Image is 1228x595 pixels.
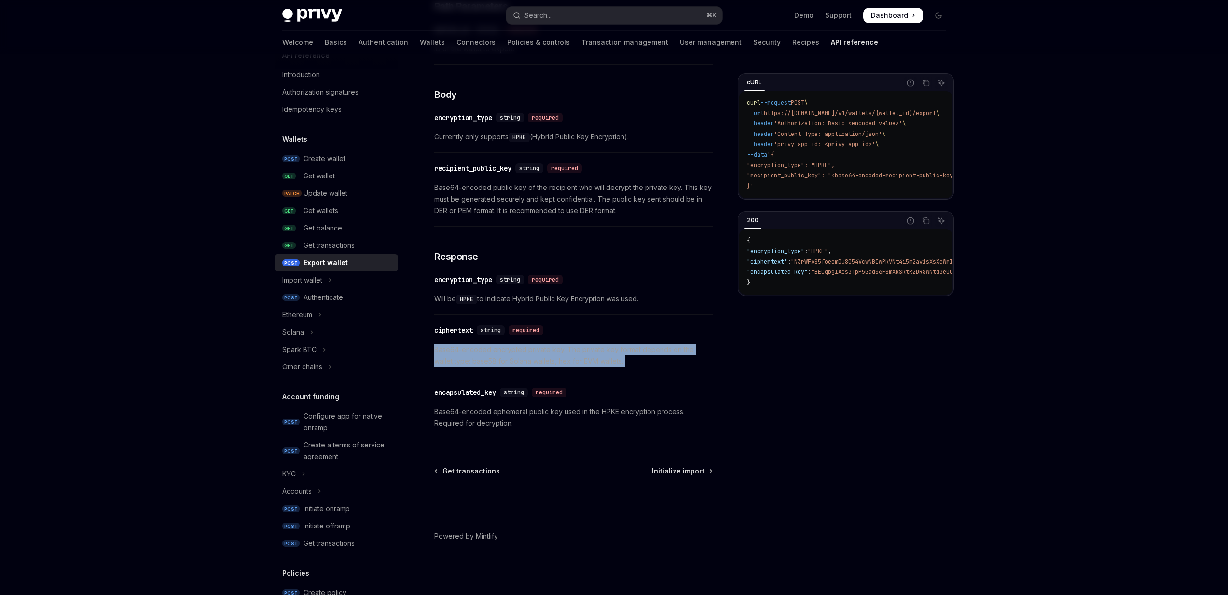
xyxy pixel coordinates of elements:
[282,31,313,54] a: Welcome
[831,31,878,54] a: API reference
[528,113,563,122] div: required
[304,292,343,303] div: Authenticate
[747,247,804,255] span: "encryption_type"
[275,101,398,118] a: Idempotency keys
[652,466,712,476] a: Initialize import
[804,99,808,107] span: \
[825,11,852,20] a: Support
[434,388,496,397] div: encapsulated_key
[791,258,1014,266] span: "N3rWFx85foeomDu8054VcwNBIwPkVNt4i5m2av1sXsXeWrIicVGwutFist12MmnI"
[282,309,312,321] div: Ethereum
[282,274,322,286] div: Import wallet
[435,466,500,476] a: Get transactions
[524,10,552,21] div: Search...
[532,388,566,397] div: required
[434,325,473,335] div: ciphertext
[828,247,831,255] span: ,
[904,215,917,227] button: Report incorrect code
[904,77,917,89] button: Report incorrect code
[275,341,398,358] button: Toggle Spark BTC section
[747,120,774,127] span: --header
[282,173,296,180] span: GET
[275,289,398,306] a: POSTAuthenticate
[747,162,835,169] span: "encryption_type": "HPKE",
[747,258,787,266] span: "ciphertext"
[434,182,713,216] span: Base64-encoded public key of the recipient who will decrypt the private key. This key must be gen...
[804,247,808,255] span: :
[359,31,408,54] a: Authentication
[747,109,764,117] span: --url
[902,120,906,127] span: \
[275,358,398,376] button: Toggle Other chains section
[304,520,350,532] div: Initiate offramp
[282,447,300,455] span: POST
[744,215,761,226] div: 200
[547,163,582,173] div: required
[275,436,398,465] a: POSTCreate a terms of service agreement
[282,242,296,249] span: GET
[304,503,350,514] div: Initiate onramp
[282,326,304,338] div: Solana
[863,8,923,23] a: Dashboard
[507,31,570,54] a: Policies & controls
[275,465,398,483] button: Toggle KYC section
[275,150,398,167] a: POSTCreate wallet
[282,419,300,426] span: POST
[506,7,722,24] button: Open search
[935,77,948,89] button: Ask AI
[304,240,355,251] div: Get transactions
[282,523,300,530] span: POST
[504,389,524,396] span: string
[304,188,347,199] div: Update wallet
[481,326,501,334] span: string
[304,410,392,433] div: Configure app for native onramp
[304,170,335,182] div: Get wallet
[434,113,492,122] div: encryption_type
[791,99,804,107] span: POST
[282,505,300,513] span: POST
[304,257,348,269] div: Export wallet
[275,167,398,185] a: GETGet wallet
[282,104,342,115] div: Idempotency keys
[774,120,902,127] span: 'Authorization: Basic <encoded-value>'
[764,109,936,117] span: https://[DOMAIN_NAME]/v1/wallets/{wallet_id}/export
[275,500,398,517] a: POSTInitiate onramp
[500,114,520,122] span: string
[304,205,338,216] div: Get wallets
[275,517,398,535] a: POSTInitiate offramp
[931,8,946,23] button: Toggle dark mode
[434,344,713,367] span: Base64-encoded encrypted private key. The private key format depends on the wallet type: base58 f...
[500,276,520,284] span: string
[509,325,543,335] div: required
[282,361,322,373] div: Other chains
[875,140,879,148] span: \
[282,391,339,403] h5: Account funding
[420,31,445,54] a: Wallets
[282,207,296,215] span: GET
[808,268,811,276] span: :
[753,31,781,54] a: Security
[456,31,496,54] a: Connectors
[282,294,300,301] span: POST
[747,268,808,276] span: "encapsulated_key"
[282,134,307,145] h5: Wallets
[275,271,398,289] button: Toggle Import wallet section
[275,483,398,500] button: Toggle Accounts section
[282,9,342,22] img: dark logo
[652,466,704,476] span: Initialize import
[519,164,539,172] span: string
[434,88,457,101] span: Body
[434,250,478,263] span: Response
[282,344,317,355] div: Spark BTC
[282,540,300,547] span: POST
[871,11,908,20] span: Dashboard
[434,131,713,143] span: Currently only supports (Hybrid Public Key Encryption).
[456,295,477,304] code: HPKE
[282,486,312,497] div: Accounts
[774,140,875,148] span: 'privy-app-id: <privy-app-id>'
[275,202,398,219] a: GETGet wallets
[282,225,296,232] span: GET
[434,406,713,429] span: Base64-encoded ephemeral public key used in the HPKE encryption process. Required for decryption.
[581,31,668,54] a: Transaction management
[792,31,819,54] a: Recipes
